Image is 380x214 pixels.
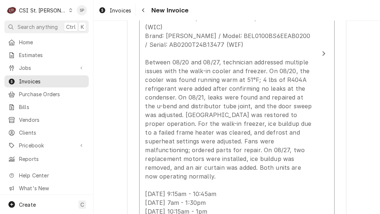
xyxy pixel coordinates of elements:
button: Navigate back [137,4,149,16]
span: C [80,201,84,209]
a: Go to What's New [4,182,89,194]
a: Vendors [4,114,89,126]
a: Go to Pricebook [4,139,89,151]
a: Home [4,36,89,48]
div: CSI St. [PERSON_NAME] [19,7,66,14]
span: Pricebook [19,142,74,149]
div: Shelley Politte's Avatar [77,5,87,15]
span: Create [19,202,36,208]
span: What's New [19,184,84,192]
span: Jobs [19,64,74,72]
span: New Invoice [149,5,189,15]
div: C [7,5,17,15]
span: Reports [19,155,85,163]
a: Clients [4,127,89,139]
a: Purchase Orders [4,88,89,100]
span: Invoices [110,7,131,14]
span: Clients [19,129,85,136]
span: Invoices [19,78,85,85]
button: Search anythingCtrlK [4,20,89,33]
a: Bills [4,101,89,113]
a: Reports [4,153,89,165]
span: Vendors [19,116,85,124]
span: Home [19,38,85,46]
div: SP [77,5,87,15]
span: Estimates [19,51,85,59]
a: Go to Jobs [4,62,89,74]
a: Invoices [96,4,134,16]
span: Ctrl [66,23,76,31]
span: Help Center [19,172,84,179]
a: Invoices [4,75,89,87]
span: K [81,23,84,31]
span: Purchase Orders [19,90,85,98]
span: Bills [19,103,85,111]
a: Go to Help Center [4,169,89,181]
span: Search anything [18,23,58,31]
a: Estimates [4,49,89,61]
div: CSI St. Louis's Avatar [7,5,17,15]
